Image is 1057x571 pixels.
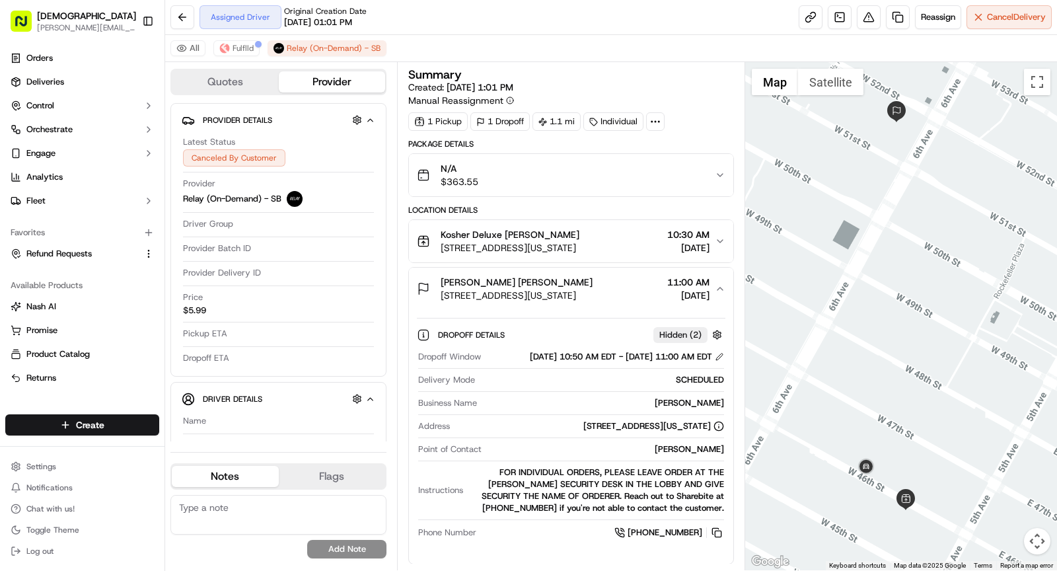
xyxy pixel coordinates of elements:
button: Refund Requests [5,243,159,264]
span: Create [76,418,104,432]
span: Relay (On-Demand) - SB [183,193,281,205]
button: Driver Details [182,388,375,410]
img: profile_Fulflld_OnFleet_Thistle_SF.png [219,43,230,54]
span: Name [183,415,206,427]
button: Quotes [172,71,279,93]
span: Control [26,100,54,112]
div: [DATE] 10:50 AM EDT - [DATE] 11:00 AM EDT [530,351,724,363]
div: We're available if you need us! [45,139,167,149]
span: Price [183,291,203,303]
span: Dropoff ETA [183,352,229,364]
button: [PERSON_NAME][EMAIL_ADDRESS][DOMAIN_NAME] [37,22,136,33]
a: [PHONE_NUMBER] [614,525,724,540]
button: Create [5,414,159,436]
button: [DEMOGRAPHIC_DATA][PERSON_NAME][EMAIL_ADDRESS][DOMAIN_NAME] [5,5,137,37]
div: Start new chat [45,126,217,139]
span: Driver Group [183,218,233,230]
span: [DATE] 1:01 PM [447,81,513,93]
span: [STREET_ADDRESS][US_STATE] [441,241,579,254]
a: 💻API Documentation [106,254,217,278]
span: Kosher Deluxe [PERSON_NAME] [441,228,579,241]
span: Notifications [26,482,73,493]
button: Settings [5,457,159,476]
button: Control [5,95,159,116]
h3: Summary [408,69,462,81]
span: Chat with us! [26,504,75,514]
span: Phone Number [418,527,476,539]
a: Deliveries [5,71,159,93]
span: Cancel Delivery [987,11,1046,23]
button: Chat with us! [5,500,159,518]
button: See all [205,169,240,184]
button: Show street map [752,69,798,95]
span: 11:00 AM [667,276,710,289]
span: Created: [408,81,513,94]
span: Toggle Theme [26,525,79,535]
span: Log out [26,546,54,556]
button: N/A$363.55 [409,154,733,196]
span: [PHONE_NUMBER] [628,527,702,539]
span: Point of Contact [418,443,482,455]
a: Open this area in Google Maps (opens a new window) [748,553,792,570]
span: Pickup ETA [183,328,227,340]
span: Instructions [418,484,463,496]
div: Package Details [408,139,734,149]
span: [DATE] [117,204,144,215]
span: Deliveries [26,76,64,88]
button: Provider [279,71,386,93]
img: relay_logo_black.png [287,191,303,207]
span: [PERSON_NAME] [41,204,107,215]
button: Engage [5,143,159,164]
button: Fleet [5,190,159,211]
span: [DATE] [667,241,710,254]
img: Nash [13,13,40,39]
a: Returns [11,372,154,384]
span: $363.55 [441,175,478,188]
span: Original Creation Date [284,6,367,17]
a: Report a map error [1000,562,1053,569]
div: Individual [583,112,643,131]
button: Product Catalog [5,344,159,365]
img: Google [748,553,792,570]
div: SCHEDULED [480,374,724,386]
span: Provider [183,178,215,190]
div: Location Details [408,205,734,215]
div: 💻 [112,260,122,271]
span: Hidden ( 2 ) [659,329,702,341]
button: All [170,40,205,56]
button: Reassign [915,5,961,29]
a: Nash AI [11,301,154,313]
span: Fleet [26,195,46,207]
img: 1736555255976-a54dd68f-1ca7-489b-9aae-adbdc363a1c4 [13,126,37,149]
div: 1.1 mi [532,112,581,131]
div: Available Products [5,275,159,296]
span: Pylon [131,291,160,301]
a: 📗Knowledge Base [8,254,106,278]
span: $5.99 [183,305,206,317]
button: Flags [279,466,386,487]
span: Delivery Mode [418,374,475,386]
a: Refund Requests [11,248,138,260]
span: Product Catalog [26,348,90,360]
button: Map camera controls [1024,528,1050,554]
button: [DEMOGRAPHIC_DATA] [37,9,136,22]
a: Terms (opens in new tab) [974,562,992,569]
span: Orders [26,52,53,64]
button: Returns [5,367,159,389]
div: 📗 [13,260,24,271]
button: Promise [5,320,159,341]
input: Got a question? Start typing here... [34,85,238,98]
span: Engage [26,147,55,159]
button: [PERSON_NAME] [PERSON_NAME][STREET_ADDRESS][US_STATE]11:00 AM[DATE] [409,268,733,310]
button: Kosher Deluxe [PERSON_NAME][STREET_ADDRESS][US_STATE]10:30 AM[DATE] [409,220,733,262]
span: [DATE] 01:01 PM [284,17,352,28]
img: relay_logo_black.png [273,43,284,54]
div: Favorites [5,222,159,243]
span: Provider Details [203,115,272,126]
span: Orchestrate [26,124,73,135]
span: API Documentation [125,259,212,272]
button: Provider Details [182,109,375,131]
button: Log out [5,542,159,560]
button: Show satellite imagery [798,69,863,95]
